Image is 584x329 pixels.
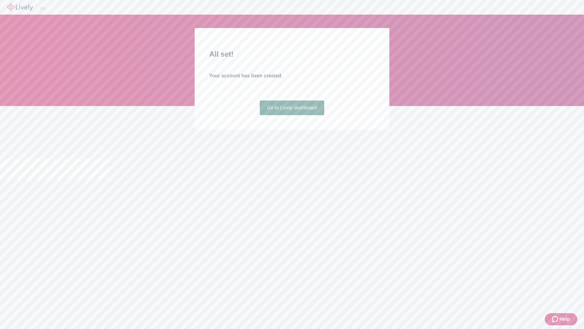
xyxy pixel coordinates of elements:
[7,4,33,11] img: Lively
[552,316,559,323] svg: Zendesk support icon
[209,49,375,60] h2: All set!
[260,101,325,115] a: Go to Lively dashboard
[559,316,570,323] span: Help
[545,313,577,325] button: Zendesk support iconHelp
[40,8,45,9] button: Log out
[209,72,375,80] h4: Your account has been created.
